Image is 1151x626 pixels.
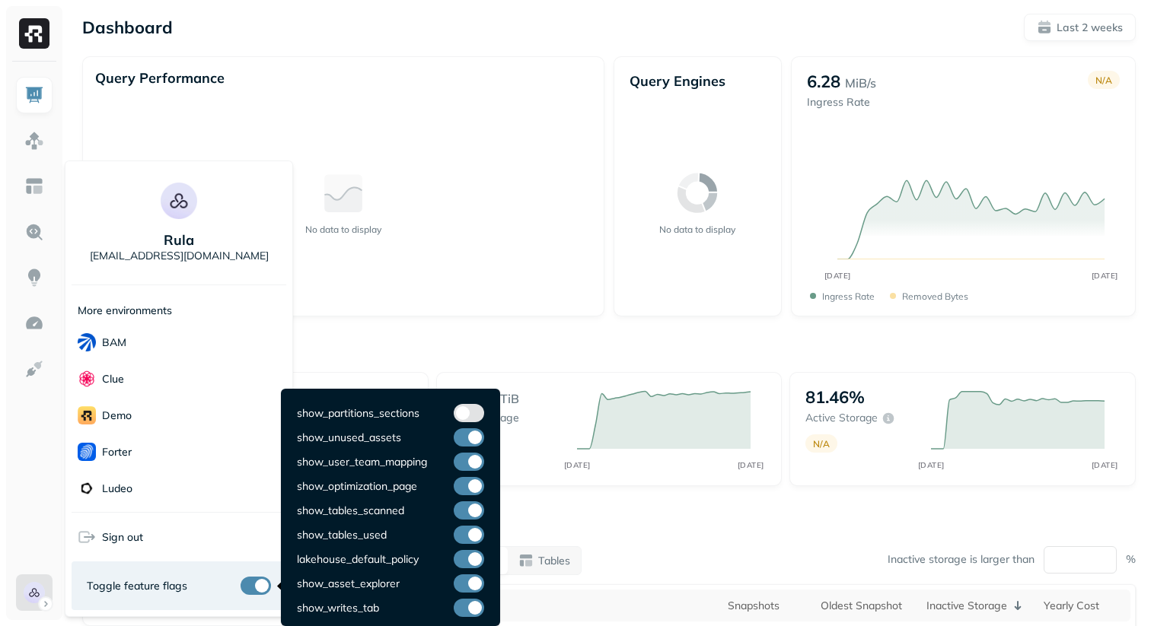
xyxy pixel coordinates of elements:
[297,552,419,567] p: lakehouse_default_policy
[78,370,96,388] img: Clue
[161,183,197,219] img: Rula
[78,303,172,318] p: More environments
[297,455,427,469] p: show_user_team_mapping
[78,443,96,461] img: Forter
[87,579,187,593] span: Toggle feature flags
[102,530,143,545] span: Sign out
[297,479,417,494] p: show_optimization_page
[102,481,132,496] p: Ludeo
[102,445,132,459] p: Forter
[102,408,132,423] p: demo
[78,406,96,424] img: demo
[90,249,269,263] p: [EMAIL_ADDRESS][DOMAIN_NAME]
[297,406,419,421] p: show_partitions_sections
[102,372,124,386] p: Clue
[297,504,404,518] p: show_tables_scanned
[78,479,96,497] img: Ludeo
[164,231,194,249] p: Rula
[78,333,96,351] img: BAM
[102,335,126,350] p: BAM
[297,528,387,542] p: show_tables_used
[297,601,379,615] p: show_writes_tab
[297,577,400,591] p: show_asset_explorer
[297,431,401,445] p: show_unused_assets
